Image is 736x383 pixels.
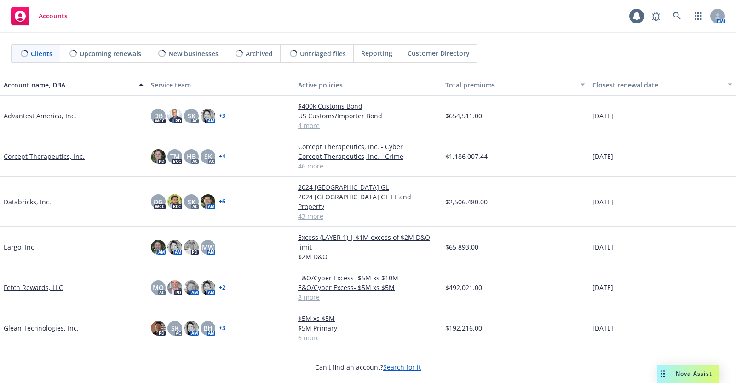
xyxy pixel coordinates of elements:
span: $2,506,480.00 [445,197,488,207]
span: [DATE] [592,151,613,161]
span: Can't find an account? [315,362,421,372]
a: $5M xs $5M [298,313,438,323]
div: Total premiums [445,80,575,90]
span: Reporting [361,48,392,58]
a: Corcept Therapeutics, Inc. [4,151,85,161]
a: $400k Customs Bond [298,101,438,111]
img: photo [184,321,199,336]
span: New businesses [168,49,218,58]
span: [DATE] [592,242,613,252]
button: Service team [147,74,294,96]
a: + 4 [219,154,225,159]
img: photo [167,240,182,255]
span: [DATE] [592,283,613,292]
img: photo [151,149,166,164]
img: photo [201,280,215,295]
span: MW [202,242,214,252]
button: Active policies [294,74,442,96]
img: photo [151,321,166,336]
span: TM [170,151,180,161]
span: DG [154,197,163,207]
a: $2M D&O [298,252,438,261]
span: [DATE] [592,197,613,207]
span: SK [204,151,212,161]
span: SK [188,111,195,121]
span: SK [188,197,195,207]
img: photo [167,280,182,295]
span: Customer Directory [408,48,470,58]
a: Fetch Rewards, LLC [4,283,63,292]
a: Glean Technologies, Inc. [4,323,79,333]
span: $192,216.00 [445,323,482,333]
span: Untriaged files [300,49,346,58]
a: Eargo, Inc. [4,242,36,252]
a: Excess (LAYER 1) | $1M excess of $2M D&O limit [298,232,438,252]
a: + 2 [219,285,225,290]
span: DB [154,111,163,121]
div: Service team [151,80,291,90]
span: Accounts [39,12,68,20]
a: Corcept Therapeutics, Inc. - Cyber [298,142,438,151]
span: $492,021.00 [445,283,482,292]
button: Total premiums [442,74,589,96]
img: photo [184,280,199,295]
div: Account name, DBA [4,80,133,90]
span: MQ [153,283,164,292]
span: [DATE] [592,323,613,333]
a: Accounts [7,3,71,29]
a: Databricks, Inc. [4,197,51,207]
a: 46 more [298,161,438,171]
a: 2024 [GEOGRAPHIC_DATA] GL [298,182,438,192]
a: + 6 [219,199,225,204]
a: $5M Primary [298,323,438,333]
a: Search for it [383,363,421,371]
a: 43 more [298,211,438,221]
a: + 3 [219,113,225,119]
span: Nova Assist [676,370,712,377]
a: Switch app [689,7,707,25]
img: photo [167,109,182,123]
div: Active policies [298,80,438,90]
a: 4 more [298,121,438,130]
button: Nova Assist [657,365,719,383]
span: $654,511.00 [445,111,482,121]
a: Report a Bug [647,7,665,25]
a: E&O/Cyber Excess- $5M xs $5M [298,283,438,292]
span: $1,186,007.44 [445,151,488,161]
a: Corcept Therapeutics, Inc. - Crime [298,151,438,161]
a: US Customs/Importer Bond [298,111,438,121]
span: Upcoming renewals [80,49,141,58]
span: HB [187,151,196,161]
span: Clients [31,49,52,58]
a: Search [668,7,686,25]
img: photo [184,240,199,255]
img: photo [201,194,215,209]
a: 8 more [298,292,438,302]
img: photo [201,109,215,123]
a: 2024 [GEOGRAPHIC_DATA] GL EL and Property [298,192,438,211]
span: $65,893.00 [445,242,478,252]
a: Advantest America, Inc. [4,111,76,121]
div: Drag to move [657,365,668,383]
span: BH [203,323,213,333]
a: + 3 [219,325,225,331]
span: [DATE] [592,111,613,121]
a: 6 more [298,333,438,342]
a: E&O/Cyber Excess- $5M xs $10M [298,273,438,283]
button: Closest renewal date [589,74,736,96]
span: Archived [246,49,273,58]
span: SK [171,323,179,333]
img: photo [151,240,166,255]
img: photo [167,194,182,209]
div: Closest renewal date [592,80,722,90]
